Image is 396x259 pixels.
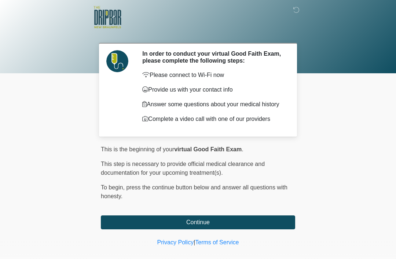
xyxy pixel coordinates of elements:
button: Continue [101,215,295,229]
img: The DRIPBaR - New Braunfels Logo [93,5,121,29]
strong: virtual Good Faith Exam [174,146,242,152]
span: This step is necessary to provide official medical clearance and documentation for your upcoming ... [101,161,265,176]
span: To begin, [101,184,126,190]
span: This is the beginning of your [101,146,174,152]
p: Please connect to Wi-Fi now [142,71,284,79]
a: Privacy Policy [157,239,194,245]
a: | [194,239,195,245]
h2: In order to conduct your virtual Good Faith Exam, please complete the following steps: [142,50,284,64]
p: Answer some questions about your medical history [142,100,284,109]
span: press the continue button below and answer all questions with honesty. [101,184,287,199]
img: Agent Avatar [106,50,128,72]
p: Provide us with your contact info [142,85,284,94]
a: Terms of Service [195,239,239,245]
p: Complete a video call with one of our providers [142,115,284,123]
span: . [242,146,243,152]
